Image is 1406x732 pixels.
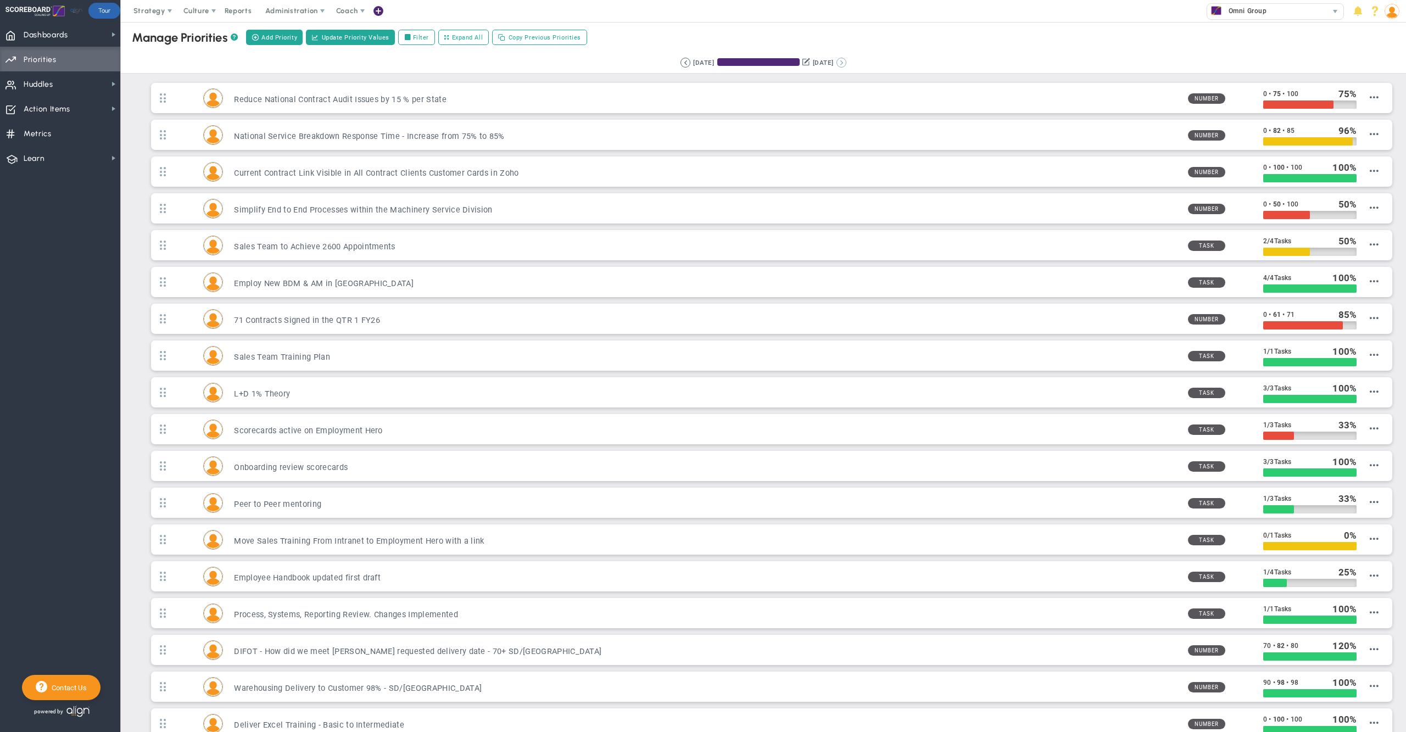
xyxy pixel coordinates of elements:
[234,683,1179,694] h3: Warehousing Delivery to Customer 98% - SD/[GEOGRAPHIC_DATA]
[1267,384,1270,392] span: /
[24,73,53,96] span: Huddles
[203,346,223,366] div: Ronan Hayes
[1188,277,1225,288] span: Task
[203,309,223,329] div: Ronan Hayes
[234,499,1179,510] h3: Peer to Peer mentoring
[1267,494,1270,502] span: /
[693,58,714,68] div: [DATE]
[203,567,223,586] div: Kate Barton
[398,30,435,45] label: Filter
[1188,719,1225,729] span: Number
[1273,200,1281,208] span: 50
[261,33,297,42] span: Add Priority
[1188,682,1225,692] span: Number
[509,33,581,42] span: Copy Previous Priorities
[1263,127,1267,135] span: 0
[1188,241,1225,251] span: Task
[234,536,1179,546] h3: Move Sales Training From Intranet to Employment Hero with a link
[1332,604,1349,614] span: 100
[1332,677,1357,689] div: %
[1274,274,1292,282] span: Tasks
[204,641,222,660] img: Bronwyn Pantano
[1291,716,1302,723] span: 100
[24,24,68,47] span: Dashboards
[1338,125,1357,137] div: %
[234,720,1179,730] h3: Deliver Excel Training - Basic to Intermediate
[203,272,223,292] div: Ronan Hayes
[1267,531,1270,539] span: /
[1267,421,1270,429] span: /
[1332,161,1357,174] div: %
[1188,498,1225,509] span: Task
[1286,642,1288,650] span: •
[1263,90,1267,98] span: 0
[1332,345,1357,357] div: %
[234,573,1179,583] h3: Employee Handbook updated first draft
[1327,4,1343,19] span: select
[204,567,222,586] img: Kate Barton
[1332,346,1349,357] span: 100
[1274,421,1292,429] span: Tasks
[265,7,317,15] span: Administration
[1263,421,1291,429] span: 1 3
[1188,535,1225,545] span: Task
[203,677,223,697] div: Bronwyn Pantano
[204,126,222,144] img: Susie Risbey
[1338,125,1349,136] span: 96
[1332,272,1349,283] span: 100
[203,125,223,145] div: Susie Risbey
[1188,130,1225,141] span: Number
[452,33,483,42] span: Expand All
[813,58,834,68] div: [DATE]
[203,640,223,660] div: Bronwyn Pantano
[492,30,587,45] button: Copy Previous Priorities
[1338,198,1357,210] div: %
[1332,713,1357,725] div: %
[1274,532,1292,539] span: Tasks
[1332,603,1357,615] div: %
[1332,456,1349,467] span: 100
[1269,90,1271,98] span: •
[438,30,489,45] button: Expand All
[1269,311,1271,318] span: •
[1269,127,1271,135] span: •
[1273,716,1285,723] span: 100
[234,205,1179,215] h3: Simplify End to End Processes within the Machinery Service Division
[234,352,1179,362] h3: Sales Team Training Plan
[1338,567,1349,578] span: 25
[1274,495,1292,502] span: Tasks
[836,58,846,68] button: Go to next period
[717,58,800,66] div: Past Period: 100% complete 90 days in the Period.
[203,604,223,623] div: Jonathan Salisbury
[183,7,209,15] span: Culture
[1263,458,1291,466] span: 3 3
[1267,237,1270,245] span: /
[1344,529,1357,541] div: %
[1286,164,1288,171] span: •
[203,383,223,403] div: Kate Barton
[1263,200,1267,208] span: 0
[1267,605,1270,613] span: /
[1291,164,1302,171] span: 100
[1263,568,1291,576] span: 1 4
[1332,382,1357,394] div: %
[204,236,222,255] img: Ronan Hayes
[1273,642,1275,650] span: •
[204,494,222,512] img: Kate Barton
[1209,4,1223,18] img: 29505.Company.photo
[1188,608,1225,619] span: Task
[234,426,1179,436] h3: Scorecards active on Employment Hero
[1267,273,1270,282] span: /
[203,493,223,513] div: Kate Barton
[203,420,223,439] div: Kate Barton
[1269,716,1271,723] span: •
[132,30,238,45] div: Manage Priorities
[24,98,70,121] span: Action Items
[1332,272,1357,284] div: %
[1269,164,1271,171] span: •
[204,383,222,402] img: Kate Barton
[234,315,1179,326] h3: 71 Contracts Signed in the QTR 1 FY26
[1188,645,1225,656] span: Number
[204,604,222,623] img: Jonathan Salisbury
[1273,679,1275,686] span: •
